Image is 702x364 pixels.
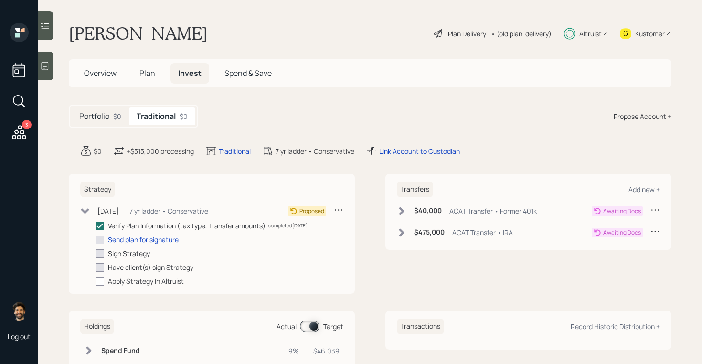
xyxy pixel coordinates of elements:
[414,207,442,215] h6: $40,000
[129,206,208,216] div: 7 yr ladder • Conservative
[635,29,665,39] div: Kustomer
[80,319,114,334] h6: Holdings
[452,227,513,237] div: ACAT Transfer • IRA
[8,332,31,341] div: Log out
[137,112,176,121] h5: Traditional
[397,182,433,197] h6: Transfers
[180,111,188,121] div: $0
[224,68,272,78] span: Spend & Save
[310,346,340,356] div: $46,039
[113,111,121,121] div: $0
[219,146,251,156] div: Traditional
[108,235,179,245] div: Send plan for signature
[97,206,119,216] div: [DATE]
[10,301,29,321] img: eric-schwartz-headshot.png
[127,146,194,156] div: +$515,000 processing
[379,146,460,156] div: Link Account to Custodian
[276,146,354,156] div: 7 yr ladder • Conservative
[286,346,299,356] div: 9%
[571,322,660,331] div: Record Historic Distribution +
[603,207,641,215] div: Awaiting Docs
[299,207,324,215] div: Proposed
[101,347,143,355] h6: Spend Fund
[397,319,444,334] h6: Transactions
[108,276,184,286] div: Apply Strategy In Altruist
[448,29,486,39] div: Plan Delivery
[491,29,552,39] div: • (old plan-delivery)
[139,68,155,78] span: Plan
[277,321,297,332] div: Actual
[94,146,102,156] div: $0
[178,68,202,78] span: Invest
[449,206,537,216] div: ACAT Transfer • Former 401k
[108,221,266,231] div: Verify Plan Information (tax type, Transfer amounts)
[22,120,32,129] div: 3
[84,68,117,78] span: Overview
[614,111,671,121] div: Propose Account +
[79,112,109,121] h5: Portfolio
[323,321,343,332] div: Target
[628,185,660,194] div: Add new +
[414,228,445,236] h6: $475,000
[80,182,115,197] h6: Strategy
[69,23,208,44] h1: [PERSON_NAME]
[108,262,193,272] div: Have client(s) sign Strategy
[579,29,602,39] div: Altruist
[603,228,641,237] div: Awaiting Docs
[108,248,150,258] div: Sign Strategy
[268,222,308,229] div: completed [DATE]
